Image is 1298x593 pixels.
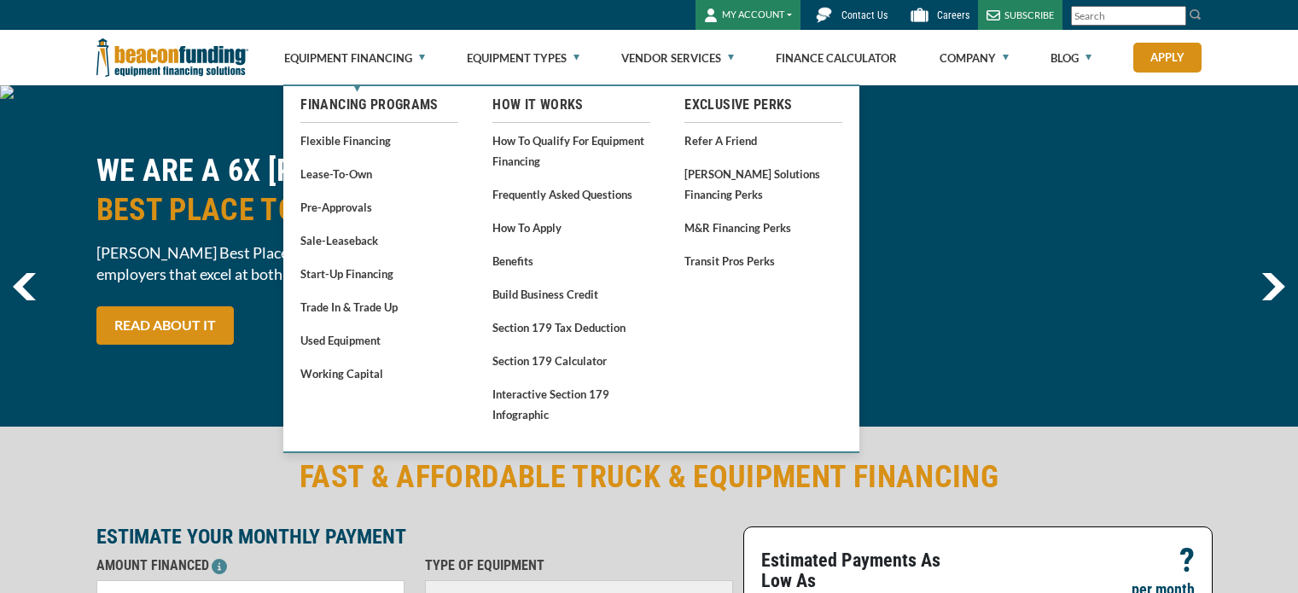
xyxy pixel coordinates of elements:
[96,526,733,547] p: ESTIMATE YOUR MONTHLY PAYMENT
[96,30,248,85] img: Beacon Funding Corporation logo
[300,130,458,151] a: Flexible Financing
[96,306,234,345] a: READ ABOUT IT
[13,273,36,300] img: Left Navigator
[96,242,639,285] span: [PERSON_NAME] Best Places to Work in [GEOGRAPHIC_DATA] recognizes employers that excel at both wo...
[937,9,969,21] span: Careers
[300,263,458,284] a: Start-Up Financing
[284,31,425,85] a: Equipment Financing
[300,296,458,317] a: Trade In & Trade Up
[761,550,968,591] p: Estimated Payments As Low As
[492,317,650,338] a: Section 179 Tax Deduction
[492,383,650,425] a: Interactive Section 179 Infographic
[1189,8,1202,21] img: Search
[1261,273,1285,300] img: Right Navigator
[300,163,458,184] a: Lease-To-Own
[300,196,458,218] a: Pre-approvals
[684,163,842,205] a: [PERSON_NAME] Solutions Financing Perks
[96,151,639,230] h2: WE ARE A 6X [PERSON_NAME] CHICAGO
[940,31,1009,85] a: Company
[841,9,888,21] span: Contact Us
[300,95,458,115] a: Financing Programs
[776,31,897,85] a: Finance Calculator
[13,273,36,300] a: previous
[1179,550,1195,571] p: ?
[684,217,842,238] a: M&R Financing Perks
[425,555,733,576] p: TYPE OF EQUIPMENT
[300,230,458,251] a: Sale-Leaseback
[1168,9,1182,23] a: Clear search text
[96,457,1202,497] h2: FAST & AFFORDABLE TRUCK & EQUIPMENT FINANCING
[492,217,650,238] a: How to Apply
[96,190,639,230] span: BEST PLACE TO WORK NOMINEE
[492,95,650,115] a: How It Works
[492,183,650,205] a: Frequently Asked Questions
[1261,273,1285,300] a: next
[492,350,650,371] a: Section 179 Calculator
[467,31,579,85] a: Equipment Types
[684,250,842,271] a: Transit Pros Perks
[1051,31,1091,85] a: Blog
[492,130,650,172] a: How to Qualify for Equipment Financing
[1133,43,1202,73] a: Apply
[621,31,734,85] a: Vendor Services
[684,130,842,151] a: Refer a Friend
[300,329,458,351] a: Used Equipment
[1071,6,1186,26] input: Search
[492,250,650,271] a: Benefits
[684,95,842,115] a: Exclusive Perks
[492,283,650,305] a: Build Business Credit
[96,555,405,576] p: AMOUNT FINANCED
[300,363,458,384] a: Working Capital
